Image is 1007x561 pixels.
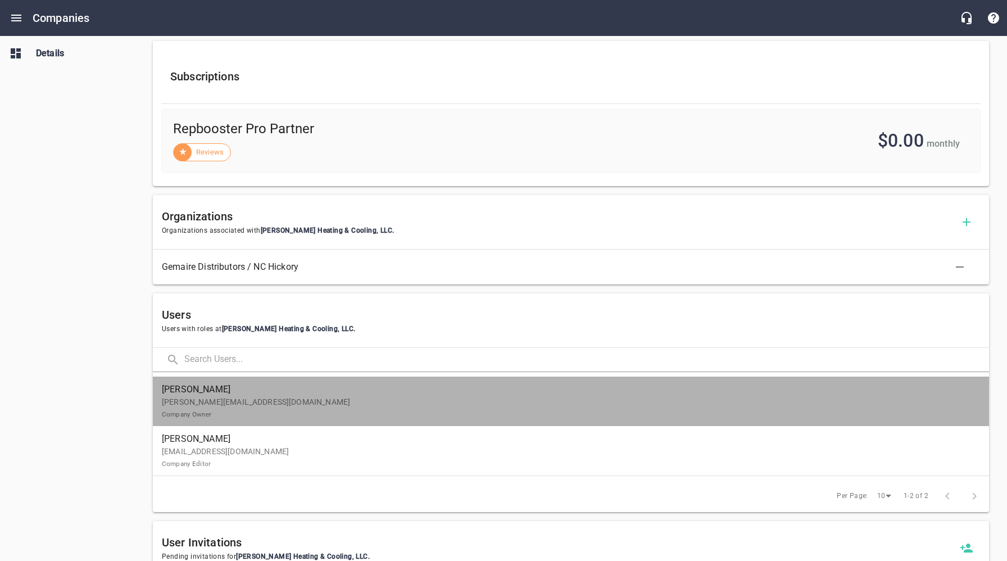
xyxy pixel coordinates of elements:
[170,67,972,85] h6: Subscriptions
[162,383,971,396] span: [PERSON_NAME]
[162,533,953,551] h6: User Invitations
[162,432,971,446] span: [PERSON_NAME]
[189,147,230,158] span: Reviews
[953,4,980,31] button: Live Chat
[980,4,1007,31] button: Support Portal
[162,207,953,225] h6: Organizations
[162,306,980,324] h6: Users
[878,130,924,151] span: $0.00
[946,254,973,280] button: Delete Association
[162,410,211,418] small: Company Owner
[162,460,211,468] small: Company Editor
[222,325,356,333] span: [PERSON_NAME] Heating & Cooling, LLC .
[36,47,121,60] span: Details
[3,4,30,31] button: Open drawer
[153,377,989,426] a: [PERSON_NAME][PERSON_NAME][EMAIL_ADDRESS][DOMAIN_NAME]Company Owner
[184,348,989,372] input: Search Users...
[33,9,89,27] h6: Companies
[162,396,971,420] p: [PERSON_NAME][EMAIL_ADDRESS][DOMAIN_NAME]
[904,491,928,502] span: 1-2 of 2
[162,260,962,274] span: Gemaire Distributors / NC Hickory
[261,227,394,234] span: [PERSON_NAME] Heating & Cooling, LLC .
[153,426,989,476] a: [PERSON_NAME][EMAIL_ADDRESS][DOMAIN_NAME]Company Editor
[837,491,868,502] span: Per Page:
[927,138,960,149] span: monthly
[953,209,980,236] button: Add Organization
[236,553,370,560] span: [PERSON_NAME] Heating & Cooling, LLC .
[162,324,980,335] span: Users with roles at
[173,120,587,138] span: Repbooster Pro Partner
[162,446,971,469] p: [EMAIL_ADDRESS][DOMAIN_NAME]
[173,143,231,161] div: Reviews
[162,225,953,237] span: Organizations associated with
[873,488,895,504] div: 10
